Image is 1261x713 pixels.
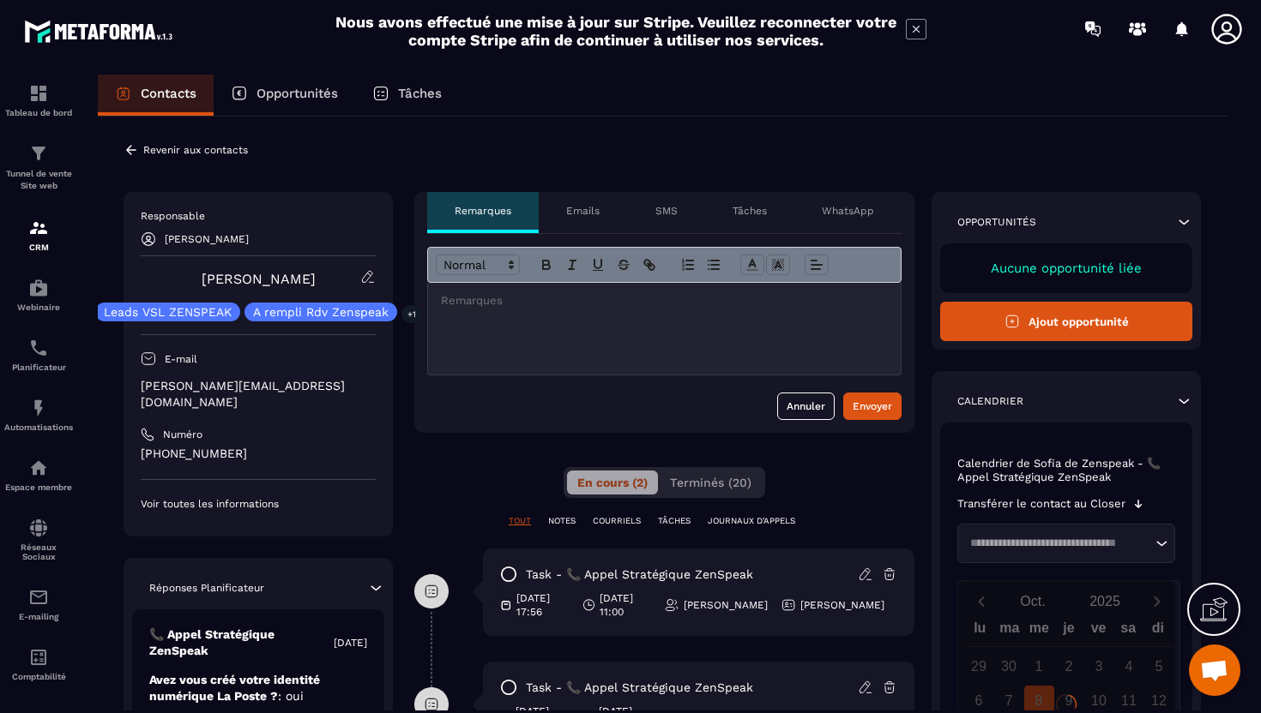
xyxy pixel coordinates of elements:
[214,75,355,116] a: Opportunités
[4,612,73,621] p: E-mailing
[28,143,49,164] img: formation
[104,306,232,318] p: Leads VSL ZENSPEAK
[202,271,316,287] a: [PERSON_NAME]
[28,338,49,358] img: scheduler
[516,591,570,619] p: [DATE] 17:56
[4,205,73,265] a: formationformationCRM
[141,378,376,410] p: [PERSON_NAME][EMAIL_ADDRESS][DOMAIN_NAME]
[4,445,73,505] a: automationsautomationsEspace membre
[853,398,892,415] div: Envoyer
[28,458,49,478] img: automations
[28,83,49,104] img: formation
[4,243,73,252] p: CRM
[28,647,49,668] img: accountant
[141,86,196,101] p: Contacts
[957,497,1125,511] p: Transférer le contact au Closer
[964,535,1151,552] input: Search for option
[455,204,511,218] p: Remarques
[256,86,338,101] p: Opportunités
[4,130,73,205] a: formationformationTunnel de vente Site web
[733,204,767,218] p: Tâches
[577,476,648,489] span: En cours (2)
[4,303,73,312] p: Webinaire
[4,672,73,681] p: Comptabilité
[28,218,49,238] img: formation
[334,636,367,650] p: [DATE]
[24,15,178,47] img: logo
[600,591,651,619] p: [DATE] 11:00
[4,385,73,445] a: automationsautomationsAutomatisations
[4,70,73,130] a: formationformationTableau de bord
[149,626,334,659] p: 📞 Appel Stratégique ZenSpeak
[4,542,73,561] p: Réseaux Sociaux
[4,574,73,634] a: emailemailE-mailing
[4,108,73,117] p: Tableau de bord
[4,634,73,694] a: accountantaccountantComptabilité
[566,204,600,218] p: Emails
[4,265,73,325] a: automationsautomationsWebinaire
[1189,644,1240,696] div: Ouvrir le chat
[509,515,531,527] p: TOUT
[708,515,795,527] p: JOURNAUX D'APPELS
[655,204,678,218] p: SMS
[28,398,49,418] img: automations
[165,233,249,245] p: [PERSON_NAME]
[777,392,835,420] button: Annuler
[526,566,753,583] p: task - 📞 Appel Stratégique ZenSpeak
[4,482,73,492] p: Espace membre
[149,672,367,704] p: Avez vous créé votre identité numérique La Poste ?
[567,470,658,494] button: En cours (2)
[957,215,1036,229] p: Opportunités
[253,306,389,318] p: A rempli Rdv Zenspeak
[658,515,691,527] p: TÂCHES
[28,278,49,298] img: automations
[526,680,753,696] p: task - 📞 Appel Stratégique ZenSpeak
[940,302,1192,341] button: Ajout opportunité
[684,598,768,612] p: [PERSON_NAME]
[165,352,197,366] p: E-mail
[800,598,884,612] p: [PERSON_NAME]
[28,587,49,608] img: email
[4,505,73,574] a: social-networksocial-networkRéseaux Sociaux
[28,518,49,538] img: social-network
[957,457,1175,484] p: Calendrier de Sofia de Zenspeak - 📞 Appel Stratégique ZenSpeak
[163,428,202,441] p: Numéro
[141,497,376,511] p: Voir toutes les informations
[670,476,751,489] span: Terminés (20)
[355,75,459,116] a: Tâches
[4,168,73,192] p: Tunnel de vente Site web
[593,515,641,527] p: COURRIELS
[548,515,576,527] p: NOTES
[278,689,304,703] span: : oui
[143,144,248,156] p: Revenir aux contacts
[149,581,264,595] p: Réponses Planificateur
[822,204,874,218] p: WhatsApp
[398,86,442,101] p: Tâches
[957,394,1023,408] p: Calendrier
[401,305,422,323] p: +1
[4,422,73,432] p: Automatisations
[141,446,376,462] p: [PHONE_NUMBER]
[843,392,902,420] button: Envoyer
[4,362,73,372] p: Planificateur
[141,209,376,223] p: Responsable
[957,524,1175,563] div: Search for option
[660,470,762,494] button: Terminés (20)
[98,75,214,116] a: Contacts
[4,325,73,385] a: schedulerschedulerPlanificateur
[957,261,1175,276] p: Aucune opportunité liée
[335,13,897,49] h2: Nous avons effectué une mise à jour sur Stripe. Veuillez reconnecter votre compte Stripe afin de ...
